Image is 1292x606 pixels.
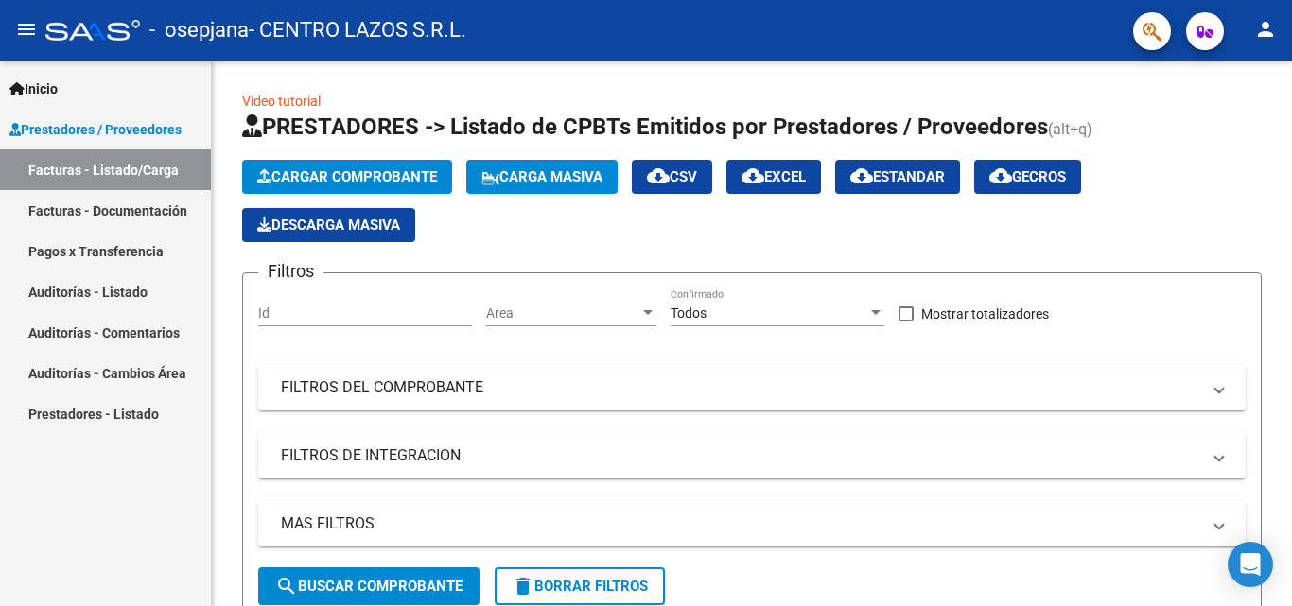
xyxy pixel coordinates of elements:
[242,208,415,242] app-download-masive: Descarga masiva de comprobantes (adjuntos)
[647,168,697,185] span: CSV
[989,168,1066,185] span: Gecros
[149,9,249,51] span: - osepjana
[486,305,639,321] span: Area
[275,575,298,597] mat-icon: search
[258,365,1246,410] mat-expansion-panel-header: FILTROS DEL COMPROBANTE
[512,575,534,597] mat-icon: delete
[1228,542,1273,587] div: Open Intercom Messenger
[974,160,1081,194] button: Gecros
[632,160,712,194] button: CSV
[258,258,323,285] h3: Filtros
[647,164,670,187] mat-icon: cloud_download
[281,513,1200,534] mat-panel-title: MAS FILTROS
[495,567,665,605] button: Borrar Filtros
[275,578,463,595] span: Buscar Comprobante
[850,164,873,187] mat-icon: cloud_download
[257,168,437,185] span: Cargar Comprobante
[9,78,58,99] span: Inicio
[258,501,1246,546] mat-expansion-panel-header: MAS FILTROS
[257,216,400,234] span: Descarga Masiva
[258,567,480,605] button: Buscar Comprobante
[989,164,1012,187] mat-icon: cloud_download
[835,160,960,194] button: Estandar
[242,94,321,109] a: Video tutorial
[466,160,618,194] button: Carga Masiva
[850,168,945,185] span: Estandar
[742,168,806,185] span: EXCEL
[258,433,1246,478] mat-expansion-panel-header: FILTROS DE INTEGRACION
[742,164,764,187] mat-icon: cloud_download
[242,208,415,242] button: Descarga Masiva
[726,160,821,194] button: EXCEL
[9,119,182,140] span: Prestadores / Proveedores
[1048,120,1092,138] span: (alt+q)
[242,113,1048,140] span: PRESTADORES -> Listado de CPBTs Emitidos por Prestadores / Proveedores
[512,578,648,595] span: Borrar Filtros
[242,160,452,194] button: Cargar Comprobante
[15,18,38,41] mat-icon: menu
[249,9,466,51] span: - CENTRO LAZOS S.R.L.
[481,168,602,185] span: Carga Masiva
[921,303,1049,325] span: Mostrar totalizadores
[1254,18,1277,41] mat-icon: person
[281,377,1200,398] mat-panel-title: FILTROS DEL COMPROBANTE
[671,305,707,320] span: Todos
[281,445,1200,466] mat-panel-title: FILTROS DE INTEGRACION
